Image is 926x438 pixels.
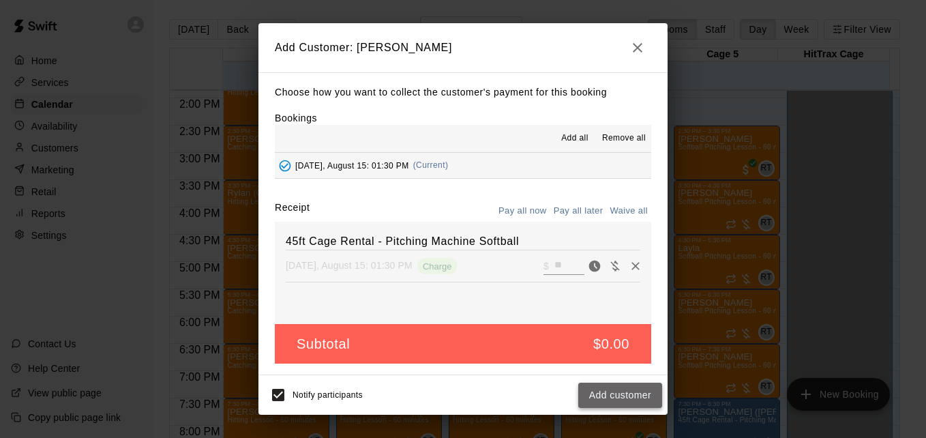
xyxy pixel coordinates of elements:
label: Bookings [275,113,317,123]
h5: Subtotal [297,335,350,353]
span: [DATE], August 15: 01:30 PM [295,160,409,170]
button: Waive all [606,201,651,222]
span: Add all [561,132,588,145]
span: Pay now [584,259,605,271]
button: Added - Collect Payment[DATE], August 15: 01:30 PM(Current) [275,153,651,178]
button: Remove [625,256,646,276]
p: Choose how you want to collect the customer's payment for this booking [275,84,651,101]
span: Notify participants [293,391,363,400]
button: Add customer [578,383,662,408]
button: Pay all now [495,201,550,222]
button: Added - Collect Payment [275,156,295,176]
p: $ [543,259,549,273]
button: Pay all later [550,201,607,222]
h2: Add Customer: [PERSON_NAME] [258,23,668,72]
span: Remove all [602,132,646,145]
p: [DATE], August 15: 01:30 PM [286,259,413,272]
h6: 45ft Cage Rental - Pitching Machine Softball [286,233,640,250]
label: Receipt [275,201,310,222]
button: Add all [553,128,597,149]
span: (Current) [413,160,449,170]
span: Waive payment [605,259,625,271]
h5: $0.00 [593,335,629,353]
button: Remove all [597,128,651,149]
